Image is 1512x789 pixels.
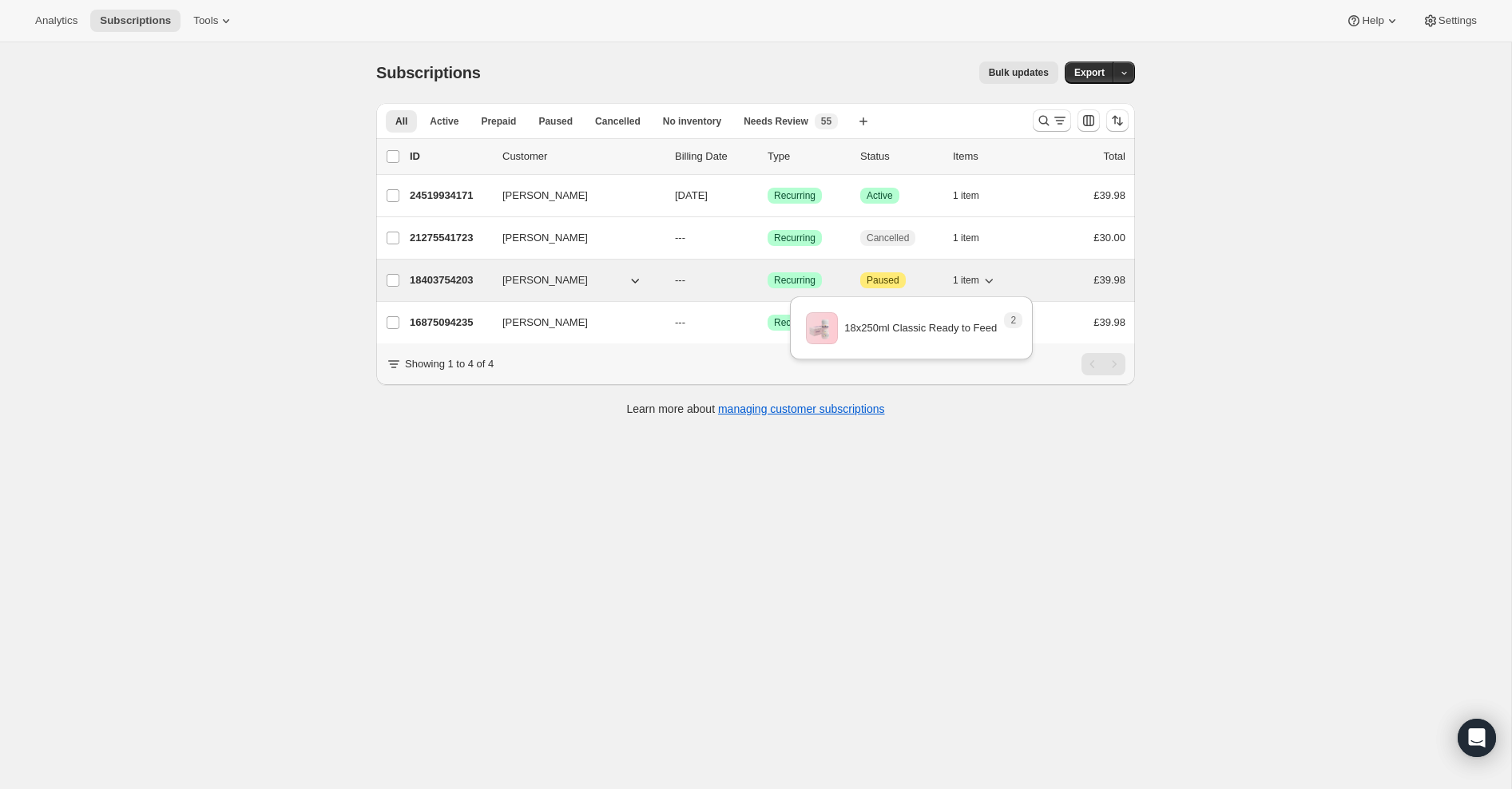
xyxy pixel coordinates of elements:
[1458,719,1496,757] div: Open Intercom Messenger
[538,115,573,128] span: Paused
[768,149,847,165] div: Type
[26,10,87,32] button: Analytics
[410,149,1125,165] div: IDCustomerBilling DateTypeStatusItemsTotal
[675,274,685,286] span: ---
[718,402,885,415] a: managing customer subscriptions
[1081,353,1125,375] nav: Pagination
[663,115,721,128] span: No inventory
[100,14,171,27] span: Subscriptions
[744,115,808,128] span: Needs Review
[1077,109,1100,132] button: Customize table column order and visibility
[1336,10,1409,32] button: Help
[595,115,641,128] span: Cancelled
[774,316,816,329] span: Recurring
[774,232,816,244] span: Recurring
[1074,66,1105,79] span: Export
[1106,109,1129,132] button: Sort the results
[867,274,899,287] span: Paused
[675,316,685,328] span: ---
[867,189,893,202] span: Active
[502,149,662,165] p: Customer
[627,401,885,417] p: Learn more about
[821,115,831,128] span: 55
[184,10,244,32] button: Tools
[844,320,997,336] p: 18x250ml Classic Ready to Feed
[410,315,490,331] p: 16875094235
[953,269,997,291] button: 1 item
[493,310,653,335] button: [PERSON_NAME]
[860,149,940,165] p: Status
[481,115,516,128] span: Prepaid
[1010,314,1016,327] span: 2
[410,184,1125,207] div: 24519934171[PERSON_NAME][DATE]SuccessRecurringSuccessActive1 item£39.98
[1104,149,1125,165] p: Total
[395,115,407,128] span: All
[953,184,997,207] button: 1 item
[675,149,755,165] p: Billing Date
[851,110,876,133] button: Create new view
[1439,14,1477,27] span: Settings
[1065,61,1114,84] button: Export
[90,10,181,32] button: Subscriptions
[1033,109,1071,132] button: Search and filter results
[502,230,588,246] span: [PERSON_NAME]
[979,61,1058,84] button: Bulk updates
[410,188,490,204] p: 24519934171
[989,66,1049,79] span: Bulk updates
[953,149,1033,165] div: Items
[675,232,685,244] span: ---
[1093,316,1125,328] span: £39.98
[1093,274,1125,286] span: £39.98
[410,269,1125,291] div: 18403754203[PERSON_NAME]---SuccessRecurringAttentionPaused1 item£39.98
[953,227,997,249] button: 1 item
[35,14,77,27] span: Analytics
[410,227,1125,249] div: 21275541723[PERSON_NAME]---SuccessRecurringCancelled1 item£30.00
[410,149,490,165] p: ID
[806,312,838,344] img: variant image
[1413,10,1486,32] button: Settings
[410,311,1125,334] div: 16875094235[PERSON_NAME]---SuccessRecurringAttentionPaused1 item£39.98
[493,225,653,251] button: [PERSON_NAME]
[502,188,588,204] span: [PERSON_NAME]
[502,272,588,288] span: [PERSON_NAME]
[953,232,979,244] span: 1 item
[502,315,588,331] span: [PERSON_NAME]
[430,115,458,128] span: Active
[376,64,481,81] span: Subscriptions
[1093,189,1125,201] span: £39.98
[493,183,653,208] button: [PERSON_NAME]
[193,14,218,27] span: Tools
[405,356,494,372] p: Showing 1 to 4 of 4
[493,268,653,293] button: [PERSON_NAME]
[1093,232,1125,244] span: £30.00
[774,274,816,287] span: Recurring
[410,272,490,288] p: 18403754203
[953,274,979,287] span: 1 item
[774,189,816,202] span: Recurring
[675,189,708,201] span: [DATE]
[1362,14,1383,27] span: Help
[953,189,979,202] span: 1 item
[410,230,490,246] p: 21275541723
[867,232,909,244] span: Cancelled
